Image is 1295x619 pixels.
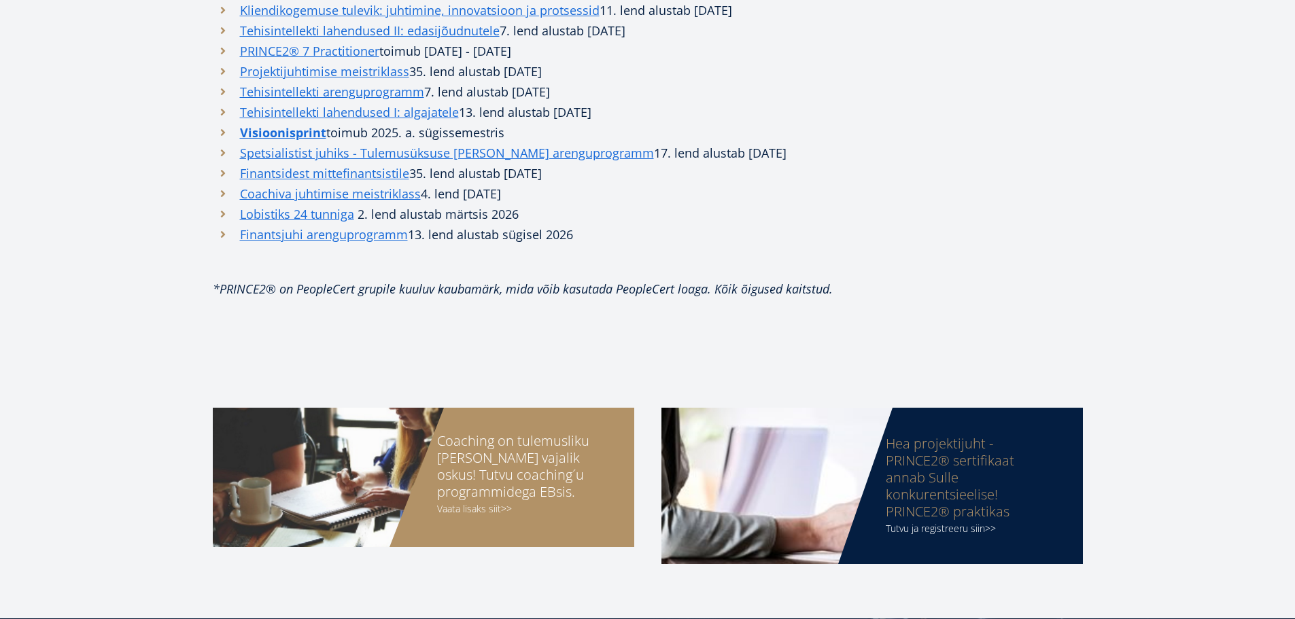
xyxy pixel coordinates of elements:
[213,61,859,82] li: 35. lend alustab [DATE]
[240,163,409,183] a: Finantsidest mittefinantsistile
[213,41,859,61] li: toimub [DATE] - [DATE]
[240,183,421,204] a: Coachiva juhtimise meistriklass
[661,408,1083,564] a: Hea projektijuht - PRINCE2® sertifikaat annab Sulle konkurentsieelise! PRINCE2® praktikas Tutvu j...
[437,500,607,517] div: Vaata lisaks siit>>
[240,224,408,245] a: Finantsjuhi arenguprogramm
[213,102,859,122] li: 13. lend alustab [DATE]
[240,204,354,224] a: Lobistiks 24 tunniga
[213,408,634,547] a: Coaching on tulemusliku [PERSON_NAME] vajalik oskus! Tutvu coaching´u programmidega EBsis. Vaata ...
[240,143,654,163] a: Spetsialistist juhiks - Tulemusüksuse [PERSON_NAME] arenguprogramm
[213,122,859,143] li: toimub 2025. a. sügissemestris
[213,82,859,102] li: 7. lend alustab [DATE]
[213,183,859,204] li: 4. lend [DATE]
[213,20,859,41] li: 7. lend alustab [DATE]
[240,20,500,41] a: Tehisintellekti lahendused II: edasijõudnutele
[213,143,859,163] li: 17. lend alustab [DATE]
[886,435,1056,520] div: Hea projektijuht - PRINCE2® sertifikaat annab Sulle konkurentsieelise! PRINCE2® praktikas
[240,122,326,143] a: Visioonisprint
[886,520,1056,537] div: Tutvu ja registreeru siin>>
[213,281,833,297] em: *PRINCE2® on PeopleCert grupile kuuluv kaubamärk, mida võib kasutada PeopleCert loaga. Kõik õigus...
[437,432,607,500] div: Coaching on tulemusliku [PERSON_NAME] vajalik oskus! Tutvu coaching´u programmidega EBsis.
[240,82,424,102] a: Tehisintellekti arenguprogramm
[213,204,859,224] li: 2. lend alustab märtsis 2026
[240,41,379,61] a: PRINCE2® 7 Practitioner
[213,163,859,183] li: 35. lend alustab [DATE]
[213,224,859,245] li: 13. lend alustab sügisel 2026
[240,61,409,82] a: Projektijuhtimise meistriklass
[240,102,459,122] a: Tehisintellekti lahendused I: algajatele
